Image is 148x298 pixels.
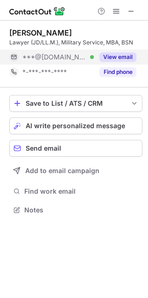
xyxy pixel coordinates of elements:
[9,95,142,112] button: save-profile-one-click
[24,187,139,196] span: Find work email
[9,162,142,179] button: Add to email campaign
[99,52,136,62] button: Reveal Button
[9,204,142,217] button: Notes
[22,53,87,61] span: ***@[DOMAIN_NAME]
[9,117,142,134] button: AI write personalized message
[9,38,142,47] div: Lawyer (JD/LL.M.), Military Service, MBA, BSN
[25,167,99,174] span: Add to email campaign
[9,185,142,198] button: Find work email
[26,145,61,152] span: Send email
[99,67,136,77] button: Reveal Button
[26,122,125,130] span: AI write personalized message
[9,28,72,37] div: [PERSON_NAME]
[9,6,65,17] img: ContactOut v5.3.10
[9,140,142,157] button: Send email
[24,206,139,214] span: Notes
[26,100,126,107] div: Save to List / ATS / CRM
